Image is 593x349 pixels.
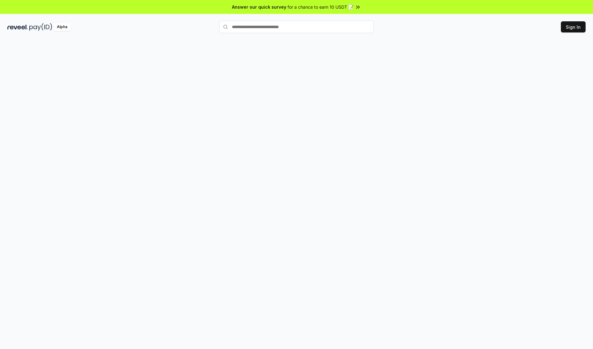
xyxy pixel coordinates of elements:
span: for a chance to earn 10 USDT 📝 [288,4,354,10]
img: pay_id [29,23,52,31]
span: Answer our quick survey [232,4,286,10]
div: Alpha [53,23,71,31]
button: Sign In [561,21,586,32]
img: reveel_dark [7,23,28,31]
